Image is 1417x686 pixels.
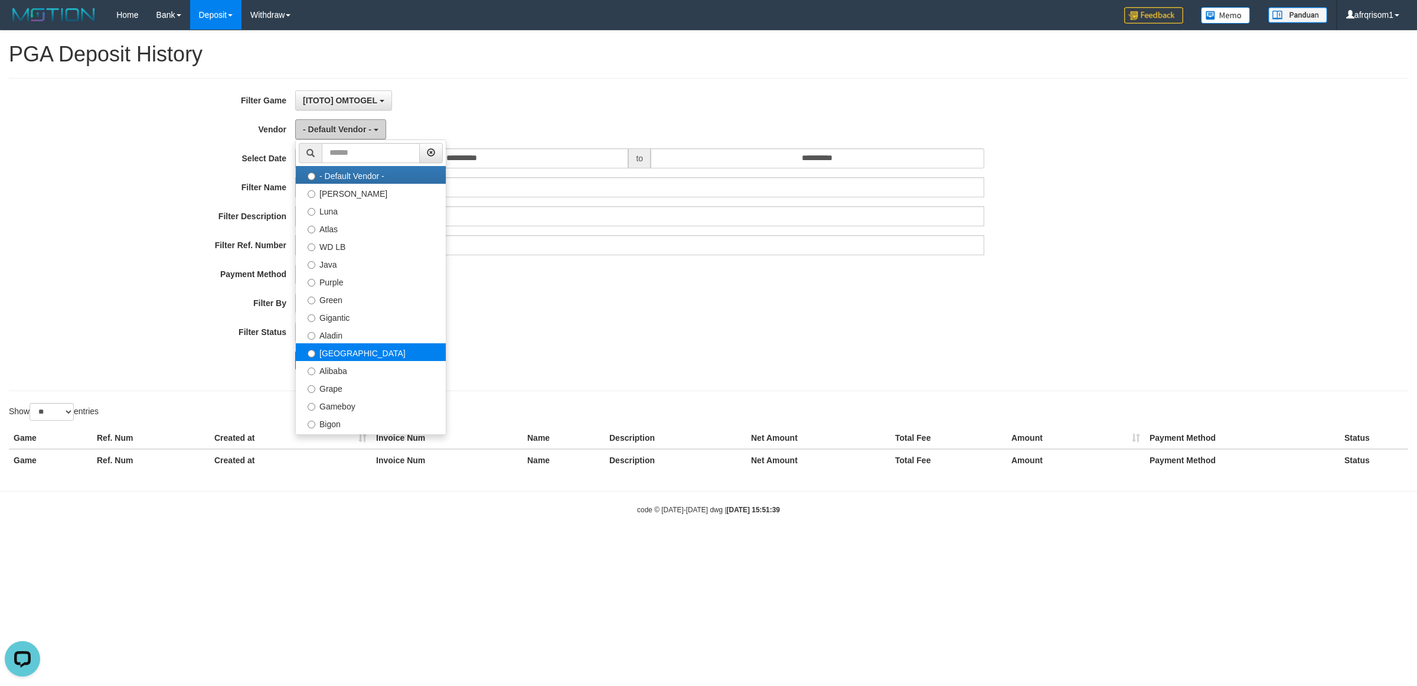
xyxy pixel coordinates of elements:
[296,396,446,414] label: Gameboy
[210,427,371,449] th: Created at
[296,308,446,326] label: Gigantic
[296,272,446,290] label: Purple
[308,350,315,357] input: [GEOGRAPHIC_DATA]
[92,449,210,471] th: Ref. Num
[308,385,315,393] input: Grape
[1201,7,1251,24] img: Button%20Memo.svg
[1268,7,1327,23] img: panduan.png
[605,449,746,471] th: Description
[308,173,315,180] input: - Default Vendor -
[30,403,74,421] select: Showentries
[628,148,651,168] span: to
[890,449,1007,471] th: Total Fee
[308,208,315,216] input: Luna
[523,427,605,449] th: Name
[308,243,315,251] input: WD LB
[296,379,446,396] label: Grape
[727,506,780,514] strong: [DATE] 15:51:39
[308,261,315,269] input: Java
[890,427,1007,449] th: Total Fee
[9,6,99,24] img: MOTION_logo.png
[296,432,446,450] label: Allstar
[308,226,315,233] input: Atlas
[1007,449,1145,471] th: Amount
[296,414,446,432] label: Bigon
[308,297,315,304] input: Green
[1124,7,1183,24] img: Feedback.jpg
[296,184,446,201] label: [PERSON_NAME]
[303,125,371,134] span: - Default Vendor -
[371,449,523,471] th: Invoice Num
[296,166,446,184] label: - Default Vendor -
[296,201,446,219] label: Luna
[308,314,315,322] input: Gigantic
[296,326,446,343] label: Aladin
[746,427,890,449] th: Net Amount
[1340,449,1408,471] th: Status
[1007,427,1145,449] th: Amount
[308,421,315,428] input: Bigon
[296,219,446,237] label: Atlas
[9,427,92,449] th: Game
[523,449,605,471] th: Name
[9,43,1408,66] h1: PGA Deposit History
[9,403,99,421] label: Show entries
[308,279,315,287] input: Purple
[303,96,377,105] span: [ITOTO] OMTOGEL
[308,403,315,411] input: Gameboy
[1145,449,1340,471] th: Payment Method
[1340,427,1408,449] th: Status
[5,5,40,40] button: Open LiveChat chat widget
[296,290,446,308] label: Green
[296,255,446,272] label: Java
[308,332,315,340] input: Aladin
[296,343,446,361] label: [GEOGRAPHIC_DATA]
[296,237,446,255] label: WD LB
[605,427,746,449] th: Description
[308,190,315,198] input: [PERSON_NAME]
[9,449,92,471] th: Game
[371,427,523,449] th: Invoice Num
[296,361,446,379] label: Alibaba
[1145,427,1340,449] th: Payment Method
[92,427,210,449] th: Ref. Num
[746,449,890,471] th: Net Amount
[295,90,392,110] button: [ITOTO] OMTOGEL
[637,506,780,514] small: code © [DATE]-[DATE] dwg |
[295,119,386,139] button: - Default Vendor -
[210,449,371,471] th: Created at
[308,368,315,375] input: Alibaba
